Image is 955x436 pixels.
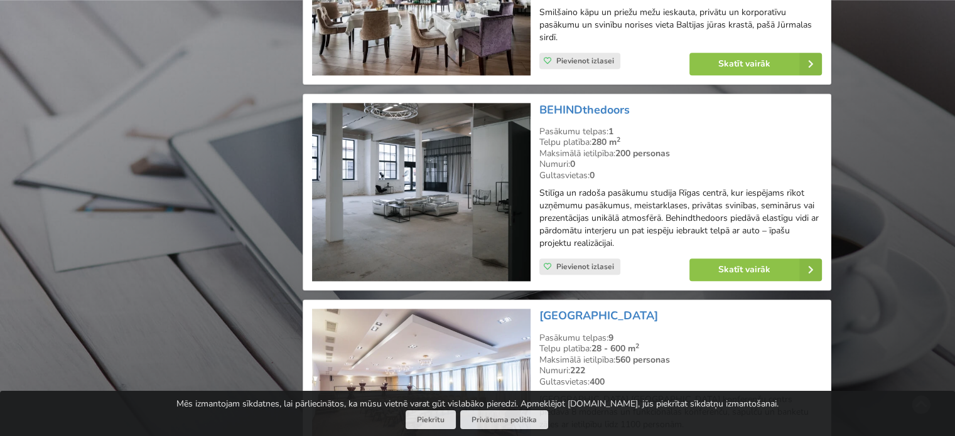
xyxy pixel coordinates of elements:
[608,332,613,344] strong: 9
[539,343,822,354] div: Telpu platība:
[539,170,822,181] div: Gultasvietas:
[539,137,822,148] div: Telpu platība:
[591,136,620,148] strong: 280 m
[406,410,456,430] button: Piekrītu
[539,354,822,366] div: Maksimālā ietilpība:
[570,158,575,170] strong: 0
[460,410,548,430] a: Privātuma politika
[539,159,822,170] div: Numuri:
[539,102,630,117] a: BEHINDthedoors
[615,354,670,366] strong: 560 personas
[617,135,620,144] sup: 2
[539,187,822,250] p: Stilīga un radoša pasākumu studija Rīgas centrā, kur iespējams rīkot uzņēmumu pasākumus, meistark...
[570,364,585,376] strong: 222
[590,169,595,181] strong: 0
[539,376,822,388] div: Gultasvietas:
[539,365,822,376] div: Numuri:
[312,103,530,282] img: Svinību telpa | Rīga | BEHINDthedoors
[608,125,613,137] strong: 1
[591,343,639,354] strong: 28 - 600 m
[590,376,605,388] strong: 400
[689,258,822,281] a: Skatīt vairāk
[615,147,670,159] strong: 200 personas
[539,148,822,159] div: Maksimālā ietilpība:
[539,332,822,344] div: Pasākumu telpas:
[539,126,822,137] div: Pasākumu telpas:
[635,341,639,351] sup: 2
[689,53,822,75] a: Skatīt vairāk
[556,56,614,66] span: Pievienot izlasei
[556,262,614,272] span: Pievienot izlasei
[539,308,658,323] a: [GEOGRAPHIC_DATA]
[539,6,822,44] p: Smilšaino kāpu un priežu mežu ieskauta, privātu un korporatīvu pasākumu un svinību norises vieta ...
